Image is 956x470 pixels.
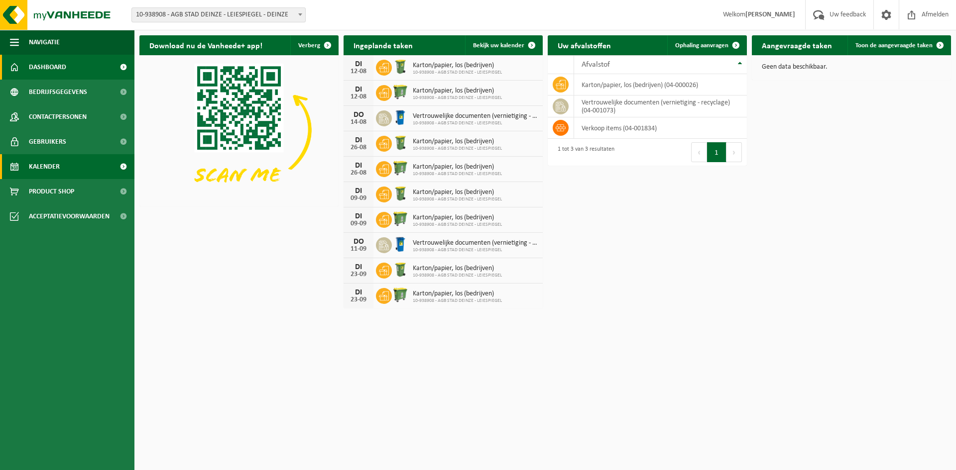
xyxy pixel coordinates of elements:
div: 14-08 [349,119,368,126]
img: WB-0240-HPE-GN-51 [392,261,409,278]
span: 10-938908 - AGB STAD DEINZE - LEIESPIEGEL - DEINZE [131,7,306,22]
span: 10-938908 - AGB STAD DEINZE - LEIESPIEGEL [413,222,502,228]
div: 23-09 [349,271,368,278]
img: Download de VHEPlus App [139,55,339,204]
img: WB-0240-HPE-BE-09 [392,109,409,126]
img: WB-0240-HPE-GN-51 [392,134,409,151]
button: Previous [691,142,707,162]
div: DI [349,60,368,68]
div: 26-08 [349,144,368,151]
h2: Ingeplande taken [344,35,423,55]
span: 10-938908 - AGB STAD DEINZE - LEIESPIEGEL [413,273,502,279]
span: 10-938908 - AGB STAD DEINZE - LEIESPIEGEL [413,120,538,126]
span: Verberg [298,42,320,49]
span: Karton/papier, los (bedrijven) [413,138,502,146]
button: Next [726,142,742,162]
div: 12-08 [349,94,368,100]
img: WB-0240-HPE-BE-09 [392,236,409,253]
p: Geen data beschikbaar. [762,64,941,71]
span: Vertrouwelijke documenten (vernietiging - recyclage) [413,239,538,247]
div: DI [349,288,368,296]
a: Toon de aangevraagde taken [847,35,950,55]
span: Acceptatievoorwaarden [29,204,110,229]
span: Ophaling aanvragen [675,42,728,49]
span: Karton/papier, los (bedrijven) [413,214,502,222]
h2: Aangevraagde taken [752,35,842,55]
h2: Download nu de Vanheede+ app! [139,35,272,55]
span: Karton/papier, los (bedrijven) [413,163,502,171]
h2: Uw afvalstoffen [548,35,621,55]
span: Karton/papier, los (bedrijven) [413,290,502,298]
div: 09-09 [349,220,368,227]
div: 1 tot 3 van 3 resultaten [553,141,614,163]
span: Dashboard [29,55,66,80]
div: DI [349,187,368,195]
div: DI [349,212,368,220]
div: DO [349,111,368,119]
img: WB-0770-HPE-GN-51 [392,84,409,100]
img: WB-0240-HPE-GN-51 [392,58,409,75]
img: WB-0770-HPE-GN-51 [392,160,409,177]
span: Karton/papier, los (bedrijven) [413,188,502,196]
span: Kalender [29,154,60,179]
div: 23-09 [349,296,368,303]
span: Karton/papier, los (bedrijven) [413,87,502,95]
span: 10-938908 - AGB STAD DEINZE - LEIESPIEGEL - DEINZE [132,8,305,22]
span: Product Shop [29,179,74,204]
span: Toon de aangevraagde taken [855,42,933,49]
span: 10-938908 - AGB STAD DEINZE - LEIESPIEGEL [413,95,502,101]
span: 10-938908 - AGB STAD DEINZE - LEIESPIEGEL [413,70,502,76]
img: WB-0770-HPE-GN-51 [392,286,409,303]
span: Navigatie [29,30,60,55]
div: DI [349,263,368,271]
span: 10-938908 - AGB STAD DEINZE - LEIESPIEGEL [413,171,502,177]
span: Bekijk uw kalender [473,42,524,49]
span: 10-938908 - AGB STAD DEINZE - LEIESPIEGEL [413,247,538,253]
div: 26-08 [349,170,368,177]
span: 10-938908 - AGB STAD DEINZE - LEIESPIEGEL [413,298,502,304]
img: WB-0770-HPE-GN-51 [392,210,409,227]
td: verkoop items (04-001834) [574,117,747,139]
span: Bedrijfsgegevens [29,80,87,104]
span: Vertrouwelijke documenten (vernietiging - recyclage) [413,112,538,120]
a: Bekijk uw kalender [465,35,542,55]
div: DO [349,238,368,246]
div: DI [349,86,368,94]
a: Ophaling aanvragen [667,35,746,55]
div: 09-09 [349,195,368,202]
td: vertrouwelijke documenten (vernietiging - recyclage) (04-001073) [574,95,747,117]
span: Gebruikers [29,129,66,154]
div: DI [349,136,368,144]
span: Karton/papier, los (bedrijven) [413,62,502,70]
strong: [PERSON_NAME] [745,11,795,18]
td: karton/papier, los (bedrijven) (04-000026) [574,74,747,95]
div: 12-08 [349,68,368,75]
img: WB-0240-HPE-GN-51 [392,185,409,202]
div: 11-09 [349,246,368,253]
span: Afvalstof [582,61,610,69]
span: Contactpersonen [29,104,87,129]
span: Karton/papier, los (bedrijven) [413,265,502,273]
div: DI [349,162,368,170]
span: 10-938908 - AGB STAD DEINZE - LEIESPIEGEL [413,146,502,152]
button: Verberg [290,35,338,55]
button: 1 [707,142,726,162]
span: 10-938908 - AGB STAD DEINZE - LEIESPIEGEL [413,196,502,202]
